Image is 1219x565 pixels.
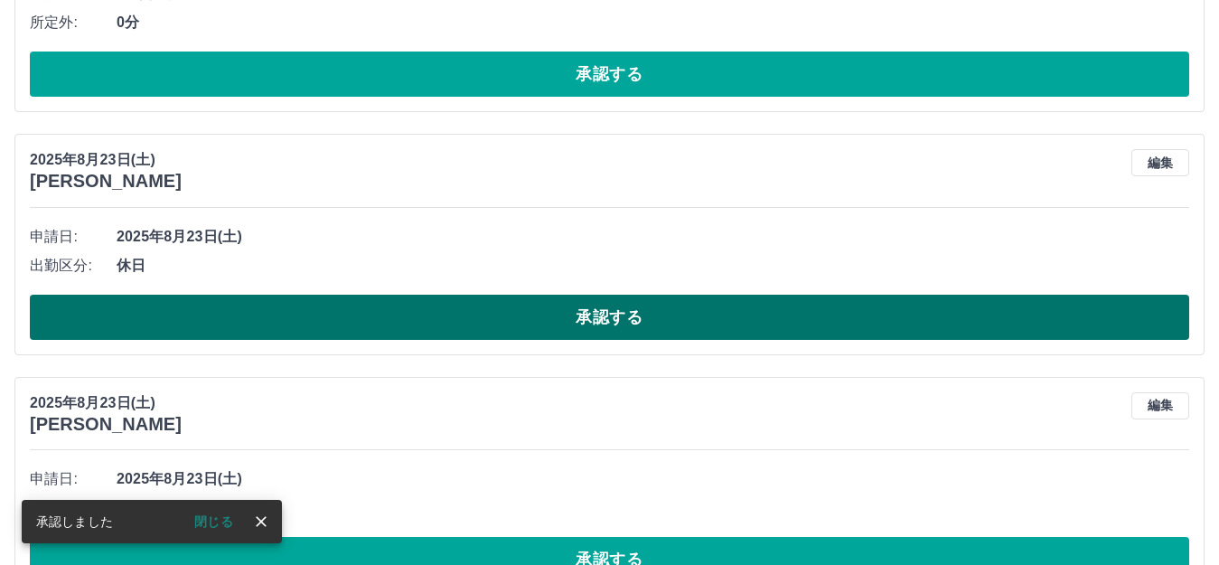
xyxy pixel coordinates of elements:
[36,505,113,538] div: 承認しました
[117,497,1189,519] span: 休日
[30,414,182,435] h3: [PERSON_NAME]
[30,226,117,248] span: 申請日:
[117,12,1189,33] span: 0分
[30,468,117,490] span: 申請日:
[30,12,117,33] span: 所定外:
[30,171,182,192] h3: [PERSON_NAME]
[30,295,1189,340] button: 承認する
[248,508,275,535] button: close
[180,508,248,535] button: 閉じる
[117,226,1189,248] span: 2025年8月23日(土)
[30,52,1189,97] button: 承認する
[30,149,182,171] p: 2025年8月23日(土)
[117,255,1189,277] span: 休日
[1131,392,1189,419] button: 編集
[30,255,117,277] span: 出勤区分:
[30,392,182,414] p: 2025年8月23日(土)
[30,497,117,519] span: 出勤区分:
[117,468,1189,490] span: 2025年8月23日(土)
[1131,149,1189,176] button: 編集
